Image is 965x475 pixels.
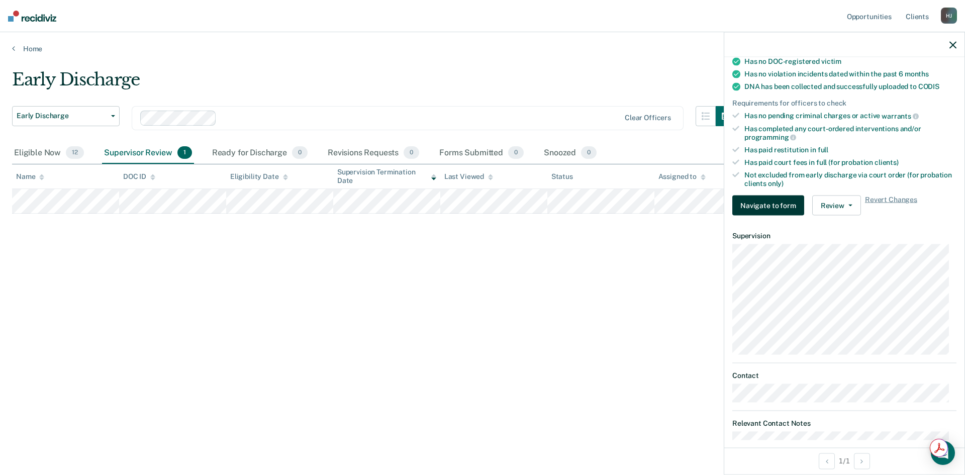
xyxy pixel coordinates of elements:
div: Name [16,172,44,181]
div: Has paid restitution in [744,146,956,154]
div: Supervisor Review [102,142,194,164]
div: DNA has been collected and successfully uploaded to [744,82,956,91]
div: Early Discharge [12,69,736,98]
button: Next Opportunity [854,453,870,469]
div: Last Viewed [444,172,493,181]
div: Eligibility Date [230,172,288,181]
div: Has no violation incidents dated within the past 6 [744,70,956,78]
a: Navigate to form link [732,196,808,216]
span: Early Discharge [17,112,107,120]
div: Status [551,172,573,181]
div: 1 / 1 [724,447,964,474]
button: Review [812,196,861,216]
button: Navigate to form [732,196,804,216]
span: only) [768,179,784,187]
img: Recidiviz [8,11,56,22]
span: CODIS [918,82,939,90]
div: Clear officers [625,114,671,122]
span: 0 [581,146,597,159]
span: warrants [882,112,919,120]
div: Supervision Termination Date [337,168,436,185]
span: months [905,70,929,78]
div: Has no DOC-registered [744,57,956,66]
div: Requirements for officers to check [732,99,956,108]
button: Previous Opportunity [819,453,835,469]
div: DOC ID [123,172,155,181]
div: H J [941,8,957,24]
div: Forms Submitted [437,142,526,164]
div: Has paid court fees in full (for probation [744,158,956,166]
dt: Supervision [732,232,956,240]
dt: Relevant Contact Notes [732,419,956,428]
span: 1 [177,146,192,159]
span: programming [744,133,796,141]
div: Ready for Discharge [210,142,310,164]
div: Assigned to [658,172,706,181]
dt: Contact [732,371,956,379]
div: Has completed any court-ordered interventions and/or [744,124,956,141]
div: Has no pending criminal charges or active [744,112,956,121]
span: 0 [404,146,419,159]
div: Not excluded from early discharge via court order (for probation clients [744,170,956,187]
span: full [818,146,828,154]
span: 0 [292,146,308,159]
div: Eligible Now [12,142,86,164]
span: clients) [875,158,899,166]
span: victim [821,57,841,65]
div: Snoozed [542,142,599,164]
span: Revert Changes [865,196,917,216]
span: 12 [66,146,84,159]
div: Revisions Requests [326,142,421,164]
span: 0 [508,146,524,159]
a: Home [12,44,953,53]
